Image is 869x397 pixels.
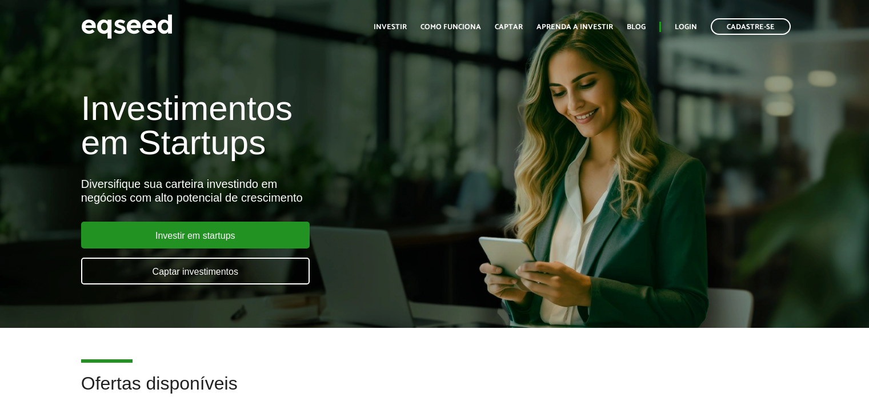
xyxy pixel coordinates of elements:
[81,11,173,42] img: EqSeed
[374,23,407,31] a: Investir
[81,258,310,284] a: Captar investimentos
[81,91,499,160] h1: Investimentos em Startups
[675,23,697,31] a: Login
[421,23,481,31] a: Como funciona
[627,23,646,31] a: Blog
[81,177,499,204] div: Diversifique sua carteira investindo em negócios com alto potencial de crescimento
[711,18,791,35] a: Cadastre-se
[81,222,310,248] a: Investir em startups
[495,23,523,31] a: Captar
[536,23,613,31] a: Aprenda a investir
